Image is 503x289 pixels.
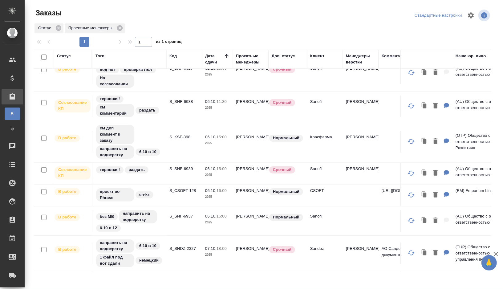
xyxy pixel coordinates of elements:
[382,246,449,258] p: АО Сандоз - заказ перевода документов...
[269,166,304,174] div: Выставляется автоматически, если на указанный объем услуг необходимо больше времени в стандартном...
[95,57,163,88] div: есть реф, упаковка 🐧, под нот, проверка ЛКА, На согласовании
[8,126,17,132] span: Ф
[441,247,452,259] button: Для КМ: АО Сандоз - заказ перевода документов досье (Метотрексат ТАВ 2.5 мг, 5 мг, 10 мг)
[382,53,425,59] div: Комментарии для КМ
[54,246,89,254] div: Выставляет ПМ после принятия заказа от КМа
[419,189,430,201] button: Клонировать
[95,239,163,268] div: направить на подверстку, 6.10 в 10, 1 файл под нот сдали, немецкий
[273,66,291,72] p: Срочный
[58,66,76,72] p: В работе
[169,166,199,172] p: S_SNF-6939
[233,185,269,206] td: [PERSON_NAME]
[233,96,269,117] td: [PERSON_NAME]
[139,149,156,155] p: 6.10 в 10
[464,8,478,23] span: Настроить таблицу
[100,214,114,220] p: без МВ
[310,188,340,194] p: CSOFT
[205,172,230,178] p: 2025
[273,246,291,253] p: Срочный
[310,53,324,59] div: Клиент
[95,53,104,59] div: Тэги
[478,10,491,21] span: Посмотреть информацию
[95,210,163,232] div: без МВ, направить на подверстку, 6.10 в 12
[272,53,295,59] div: Доп. статус
[205,188,217,193] p: 06.10,
[413,11,464,20] div: split button
[58,246,76,253] p: В работе
[233,242,269,264] td: [PERSON_NAME]
[100,189,131,201] p: проект во Phrase
[54,134,89,142] div: Выставляет ПМ после принятия заказа от КМа
[169,53,177,59] div: Код
[54,213,89,222] div: Выставляет ПМ после принятия заказа от КМа
[484,256,494,269] span: 🙏
[100,96,120,102] p: терновая!
[128,167,145,173] p: раздать
[273,100,291,106] p: Срочный
[269,213,304,222] div: Статус по умолчанию для стандартных заказов
[54,188,89,196] div: Выставляет ПМ после принятия заказа от КМа
[95,95,163,118] div: терновая!, см комментарий, раздать
[404,213,419,228] button: Обновить
[430,100,441,112] button: Удалить
[419,247,430,259] button: Клонировать
[419,167,430,180] button: Клонировать
[68,25,115,31] p: Проектные менеджеры
[233,62,269,84] td: [PERSON_NAME]
[233,210,269,232] td: [PERSON_NAME]
[273,135,299,141] p: Нормальный
[430,66,441,79] button: Удалить
[205,66,217,71] p: 02.10,
[5,108,20,120] a: В
[169,188,199,194] p: S_CSOFT-128
[100,125,131,144] p: см доп коммент к заказу
[404,246,419,260] button: Обновить
[217,66,227,71] p: 13:00
[34,8,62,18] span: Заказы
[269,188,304,196] div: Статус по умолчанию для стандартных заказов
[100,146,131,158] p: направить на подверстку
[430,135,441,148] button: Удалить
[233,163,269,184] td: [PERSON_NAME]
[269,134,304,142] div: Статус по умолчанию для стандартных заказов
[95,124,163,159] div: см доп коммент к заказу, направить на подверстку, 6.10 в 10
[58,100,87,112] p: Согласование КП
[419,66,430,79] button: Клонировать
[310,213,340,219] p: Sanofi
[404,134,419,149] button: Обновить
[217,246,227,251] p: 18:00
[217,214,227,218] p: 16:00
[404,188,419,202] button: Обновить
[404,65,419,80] button: Обновить
[346,99,375,105] p: [PERSON_NAME]
[419,100,430,112] button: Клонировать
[346,53,375,65] div: Менеджеры верстки
[205,166,217,171] p: 06.10,
[205,252,230,258] p: 2025
[124,67,152,73] p: проверка ЛКА
[236,53,266,65] div: Проектные менеджеры
[346,134,375,140] p: [PERSON_NAME]
[54,65,89,74] div: Выставляет ПМ после принятия заказа от КМа
[273,167,291,173] p: Срочный
[430,214,441,227] button: Удалить
[269,65,304,74] div: Выставляется автоматически, если на указанный объем услуг необходимо больше времени в стандартном...
[481,255,497,271] button: 🙏
[205,219,230,226] p: 2025
[139,257,159,263] p: немецкий
[34,23,63,33] div: Статус
[430,247,441,259] button: Удалить
[269,246,304,254] div: Выставляется автоматически, если на указанный объем услуг необходимо больше времени в стандартном...
[100,225,117,231] p: 6.10 в 12
[65,23,125,33] div: Проектные менеджеры
[123,210,153,223] p: направить на подверстку
[205,105,230,111] p: 2025
[430,167,441,180] button: Удалить
[310,134,340,140] p: Красфарма
[456,53,486,59] div: Наше юр. лицо
[404,166,419,181] button: Обновить
[169,99,199,105] p: S_SNF-6938
[205,99,217,104] p: 06.10,
[100,75,131,87] p: На согласовании
[269,99,304,107] div: Выставляется автоматически, если на указанный объем услуг необходимо больше времени в стандартном...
